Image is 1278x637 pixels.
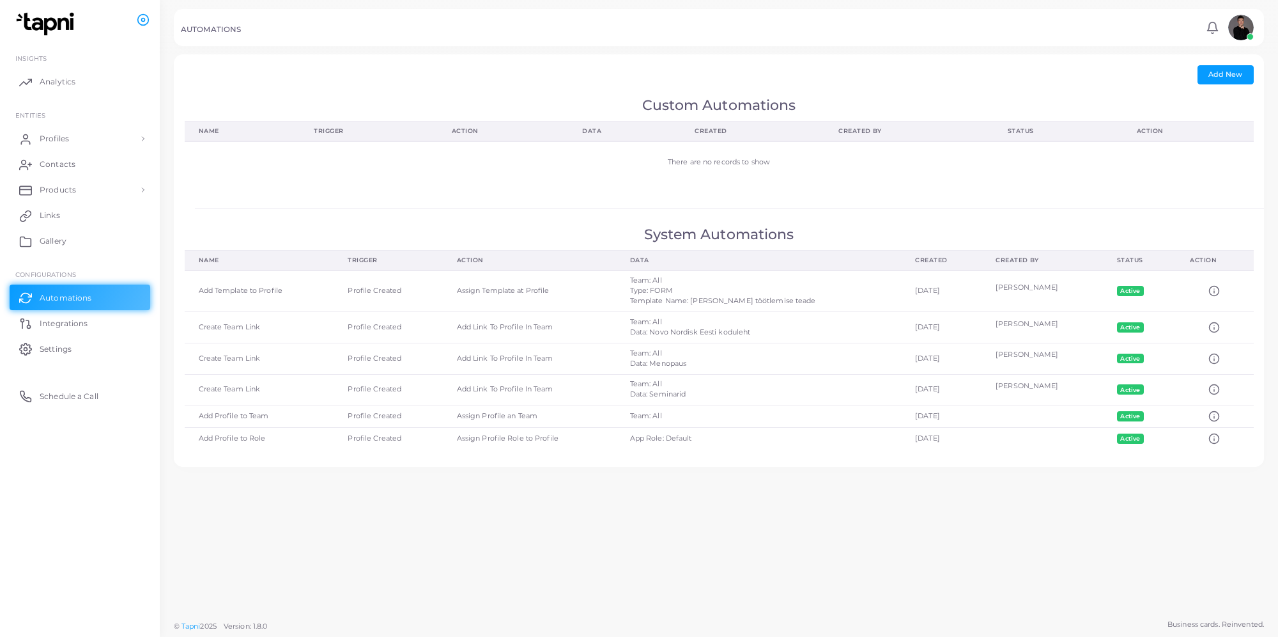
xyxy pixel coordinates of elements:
[185,226,1254,243] h1: System Automations
[1137,127,1240,136] div: Action
[40,292,91,304] span: Automations
[334,374,442,405] td: Profile Created
[15,271,76,278] span: Configurations
[1167,619,1264,630] span: Business cards. Reinvented.
[199,127,286,136] div: Name
[457,256,602,265] div: Action
[1208,70,1242,79] span: Add New
[348,256,428,265] div: Trigger
[630,349,887,369] div: Team: All Data: Menopaus
[1117,384,1144,395] span: Active
[40,184,76,196] span: Products
[10,383,150,409] a: Schedule a Call
[996,319,1089,329] div: [PERSON_NAME]
[40,343,72,355] span: Settings
[1117,286,1144,296] span: Active
[224,622,268,631] span: Version: 1.8.0
[901,343,982,374] td: [DATE]
[996,283,1089,293] div: [PERSON_NAME]
[630,256,887,265] div: Data
[185,97,1254,114] h1: Custom Automations
[174,621,267,632] span: ©
[996,350,1089,360] div: [PERSON_NAME]
[181,25,241,34] h5: AUTOMATIONS
[40,210,60,221] span: Links
[582,127,666,136] div: Data
[40,133,69,145] span: Profiles
[10,228,150,254] a: Gallery
[443,343,616,374] td: Add Link To Profile In Team
[443,405,616,428] td: Assign Profile an Team
[10,336,150,361] a: Settings
[12,12,82,36] img: logo
[334,405,442,428] td: Profile Created
[1117,322,1144,333] span: Active
[915,256,967,265] div: Created
[334,312,442,343] td: Profile Created
[1117,354,1144,364] span: Active
[1117,256,1162,265] div: Status
[10,285,150,310] a: Automations
[630,411,887,421] div: Team: All
[10,310,150,336] a: Integrations
[901,312,982,343] td: [DATE]
[40,235,66,247] span: Gallery
[1117,411,1144,421] span: Active
[996,381,1089,391] div: [PERSON_NAME]
[199,157,1240,168] div: There are no records to show
[1117,434,1144,444] span: Active
[185,312,334,343] td: Create Team Link
[443,312,616,343] td: Add Link To Profile In Team
[695,127,810,136] div: Created
[334,428,442,450] td: Profile Created
[40,76,75,88] span: Analytics
[901,271,982,312] td: [DATE]
[334,271,442,312] td: Profile Created
[1228,15,1254,40] img: avatar
[40,159,75,170] span: Contacts
[630,276,887,306] div: Team: All Type: FORM Template Name: [PERSON_NAME] töötlemise teade
[1224,15,1257,40] a: avatar
[15,54,47,62] span: INSIGHTS
[10,177,150,203] a: Products
[452,127,555,136] div: Action
[10,203,150,228] a: Links
[1197,65,1254,84] button: Add New
[10,126,150,152] a: Profiles
[443,374,616,405] td: Add Link To Profile In Team
[334,343,442,374] td: Profile Created
[1008,127,1109,136] div: Status
[901,374,982,405] td: [DATE]
[181,622,201,631] a: Tapni
[630,434,887,444] div: App Role: Default
[996,256,1089,265] div: Created By
[901,428,982,450] td: [DATE]
[199,256,320,265] div: Name
[1190,256,1239,265] div: Action
[15,111,45,119] span: ENTITIES
[838,127,979,136] div: Created By
[443,428,616,450] td: Assign Profile Role to Profile
[630,379,887,400] div: Team: All Data: Seminarid
[443,271,616,312] td: Assign Template at Profile
[185,271,334,312] td: Add Template to Profile
[314,127,423,136] div: Trigger
[185,405,334,428] td: Add Profile to Team
[10,69,150,95] a: Analytics
[40,318,88,329] span: Integrations
[185,428,334,450] td: Add Profile to Role
[10,152,150,177] a: Contacts
[630,317,887,338] div: Team: All Data: Novo Nordisk Eesti koduleht
[185,343,334,374] td: Create Team Link
[901,405,982,428] td: [DATE]
[200,621,216,632] span: 2025
[40,391,98,402] span: Schedule a Call
[185,374,334,405] td: Create Team Link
